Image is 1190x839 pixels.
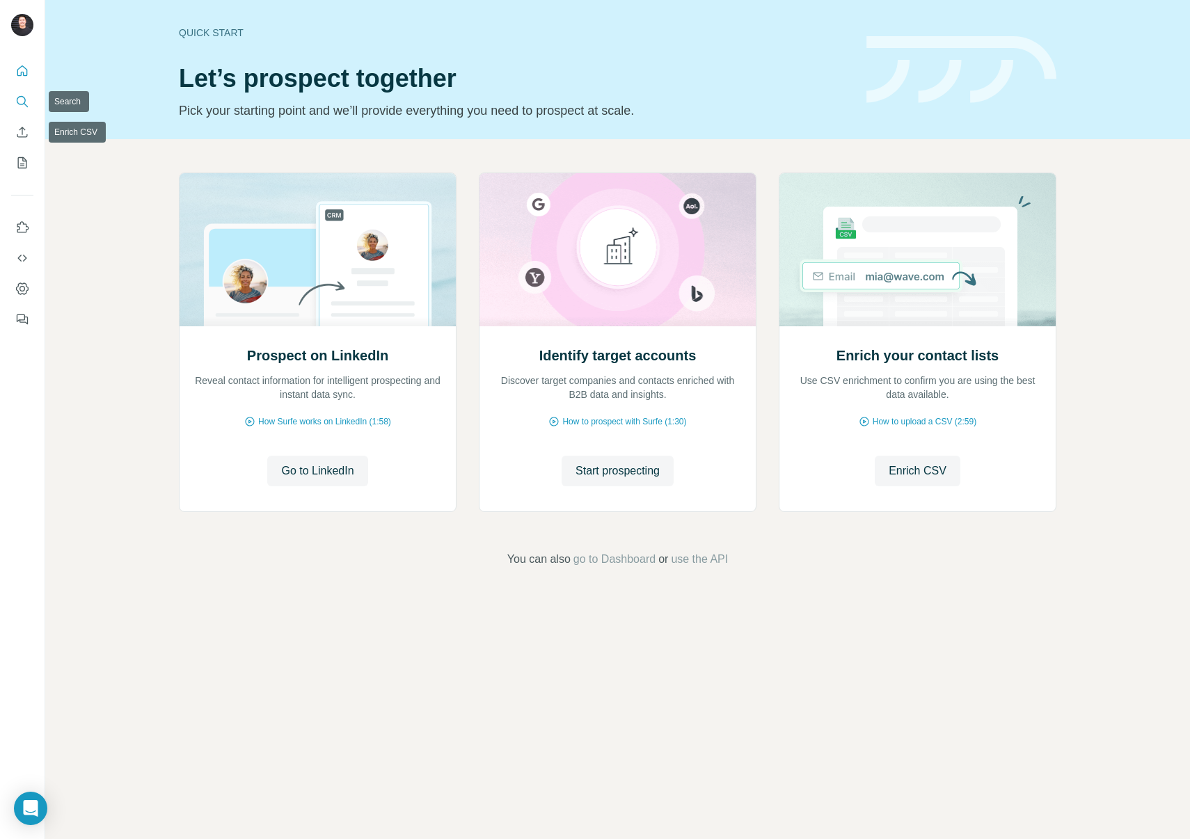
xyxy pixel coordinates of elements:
[779,173,1056,326] img: Enrich your contact lists
[836,346,999,365] h2: Enrich your contact lists
[11,307,33,332] button: Feedback
[11,58,33,83] button: Quick start
[11,215,33,240] button: Use Surfe on LinkedIn
[179,173,457,326] img: Prospect on LinkedIn
[258,415,391,428] span: How Surfe works on LinkedIn (1:58)
[875,456,960,486] button: Enrich CSV
[562,456,674,486] button: Start prospecting
[873,415,976,428] span: How to upload a CSV (2:59)
[11,89,33,114] button: Search
[267,456,367,486] button: Go to LinkedIn
[281,463,354,479] span: Go to LinkedIn
[576,463,660,479] span: Start prospecting
[11,14,33,36] img: Avatar
[193,374,442,401] p: Reveal contact information for intelligent prospecting and instant data sync.
[866,36,1056,104] img: banner
[562,415,686,428] span: How to prospect with Surfe (1:30)
[11,150,33,175] button: My lists
[671,551,728,568] button: use the API
[247,346,388,365] h2: Prospect on LinkedIn
[493,374,742,401] p: Discover target companies and contacts enriched with B2B data and insights.
[179,65,850,93] h1: Let’s prospect together
[539,346,697,365] h2: Identify target accounts
[11,120,33,145] button: Enrich CSV
[479,173,756,326] img: Identify target accounts
[14,792,47,825] div: Open Intercom Messenger
[507,551,571,568] span: You can also
[11,246,33,271] button: Use Surfe API
[573,551,656,568] button: go to Dashboard
[179,26,850,40] div: Quick start
[889,463,946,479] span: Enrich CSV
[179,101,850,120] p: Pick your starting point and we’ll provide everything you need to prospect at scale.
[658,551,668,568] span: or
[793,374,1042,401] p: Use CSV enrichment to confirm you are using the best data available.
[11,276,33,301] button: Dashboard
